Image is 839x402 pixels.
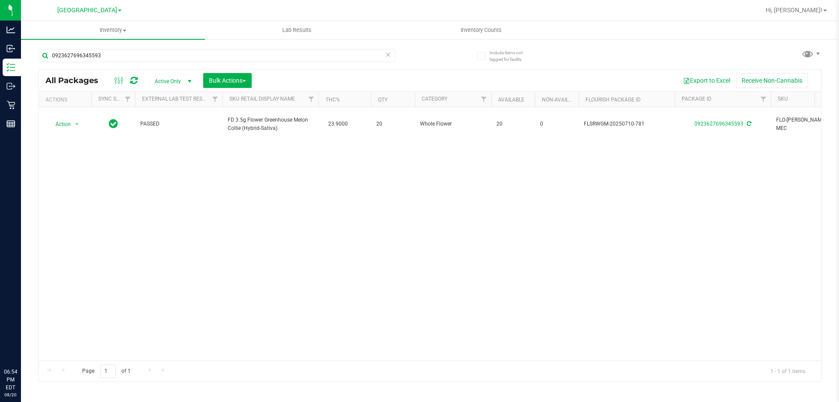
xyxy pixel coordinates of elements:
[449,26,513,34] span: Inventory Counts
[7,63,15,72] inline-svg: Inventory
[121,92,135,107] a: Filter
[420,120,486,128] span: Whole Flower
[142,96,211,102] a: External Lab Test Result
[376,120,409,128] span: 20
[9,332,35,358] iframe: Resource center
[208,92,222,107] a: Filter
[48,118,71,130] span: Action
[45,97,88,103] div: Actions
[38,49,395,62] input: Search Package ID, Item Name, SKU, Lot or Part Number...
[7,82,15,91] inline-svg: Outbound
[496,120,530,128] span: 20
[385,49,391,60] span: Clear
[7,44,15,53] inline-svg: Inbound
[304,92,319,107] a: Filter
[326,97,340,103] a: THC%
[682,96,711,102] a: Package ID
[21,26,205,34] span: Inventory
[7,25,15,34] inline-svg: Analytics
[21,21,205,39] a: Inventory
[45,76,107,85] span: All Packages
[72,118,83,130] span: select
[584,120,669,128] span: FLSRWGM-20250710-781
[4,368,17,392] p: 06:54 PM EDT
[745,121,751,127] span: Sync from Compliance System
[763,364,812,378] span: 1 - 1 of 1 items
[229,96,295,102] a: Sku Retail Display Name
[57,7,117,14] span: [GEOGRAPHIC_DATA]
[477,92,491,107] a: Filter
[324,118,352,130] span: 23.9000
[7,101,15,109] inline-svg: Retail
[677,73,736,88] button: Export to Excel
[4,392,17,398] p: 08/20
[7,119,15,128] inline-svg: Reports
[422,96,447,102] a: Category
[489,49,533,63] span: Include items not tagged for facility
[203,73,252,88] button: Bulk Actions
[109,118,118,130] span: In Sync
[209,77,246,84] span: Bulk Actions
[498,97,524,103] a: Available
[228,116,313,133] span: FD 3.5g Flower Greenhouse Melon Collie (Hybrid-Sativa)
[389,21,573,39] a: Inventory Counts
[378,97,388,103] a: Qty
[205,21,389,39] a: Lab Results
[736,73,808,88] button: Receive Non-Cannabis
[270,26,323,34] span: Lab Results
[756,92,771,107] a: Filter
[98,96,132,102] a: Sync Status
[100,364,116,378] input: 1
[75,364,138,378] span: Page of 1
[586,97,641,103] a: Flourish Package ID
[778,96,788,102] a: SKU
[540,120,573,128] span: 0
[694,121,743,127] a: 0923627696345593
[542,97,581,103] a: Non-Available
[140,120,217,128] span: PASSED
[766,7,822,14] span: Hi, [PERSON_NAME]!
